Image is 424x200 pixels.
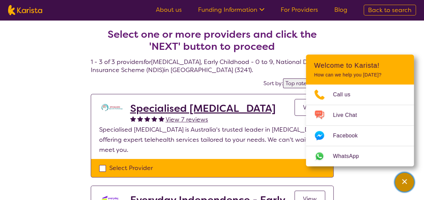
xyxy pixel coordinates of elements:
button: Channel Menu [395,173,414,192]
p: How can we help you [DATE]? [314,72,406,78]
span: View [303,103,317,111]
a: About us [156,6,182,14]
img: fullstar [144,116,150,122]
img: Karista logo [8,5,42,15]
span: WhatsApp [333,151,367,161]
img: fullstar [130,116,136,122]
img: tc7lufxpovpqcirzzyzq.png [99,102,126,112]
span: Back to search [368,6,412,14]
h2: Select one or more providers and click the 'NEXT' button to proceed [99,28,326,53]
span: View 7 reviews [166,115,208,124]
a: View 7 reviews [166,114,208,125]
a: Funding Information [198,6,264,14]
a: View [294,99,325,116]
img: fullstar [151,116,157,122]
img: fullstar [137,116,143,122]
span: Call us [333,90,359,100]
span: Live Chat [333,110,365,120]
h2: Welcome to Karista! [314,61,406,69]
ul: Choose channel [306,85,414,166]
p: Specialised [MEDICAL_DATA] is Australia's trusted leader in [MEDICAL_DATA], offering expert teleh... [99,125,325,155]
label: Sort by: [263,80,283,87]
a: Web link opens in a new tab. [306,146,414,166]
h4: 1 - 3 of 3 providers for [MEDICAL_DATA] , Early Childhood - 0 to 9 , National Disability Insuranc... [91,12,334,74]
a: Specialised [MEDICAL_DATA] [130,102,276,114]
img: fullstar [159,116,164,122]
a: Blog [334,6,347,14]
span: Facebook [333,131,366,141]
a: For Providers [281,6,318,14]
div: Channel Menu [306,55,414,166]
a: Back to search [364,5,416,15]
